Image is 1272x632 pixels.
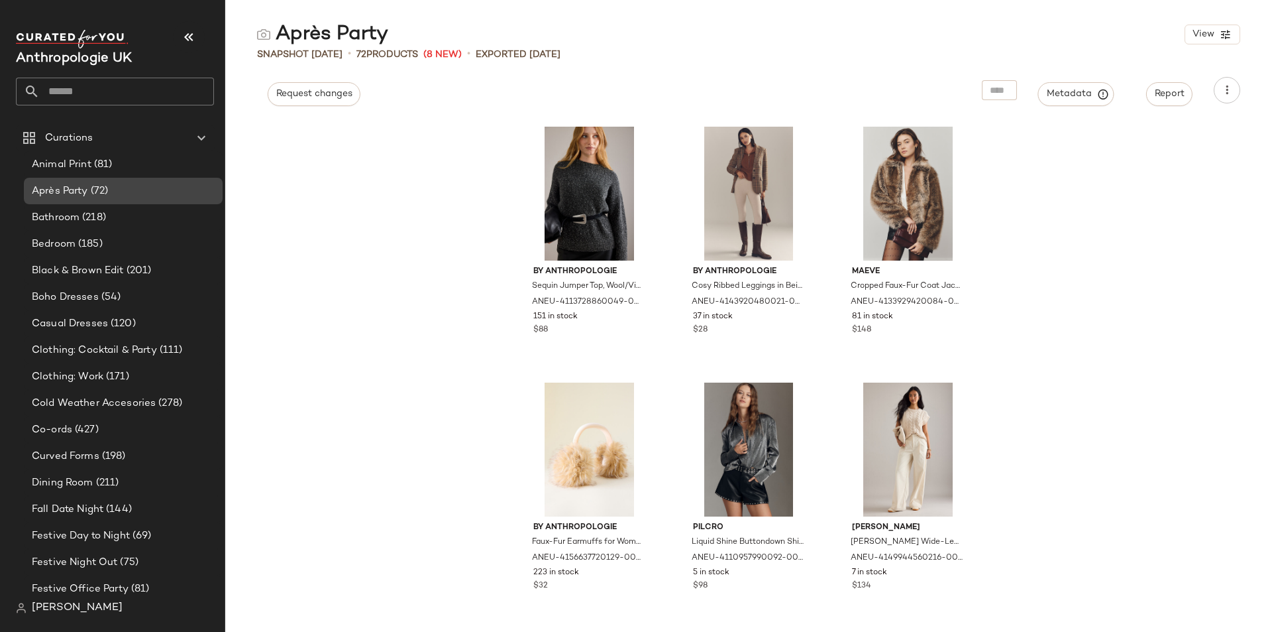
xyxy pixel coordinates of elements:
span: Bathroom [32,210,79,225]
span: 223 in stock [533,567,579,579]
span: ANEU-4149944560216-000-012 [851,552,963,564]
span: Pilcro [693,522,805,534]
span: 5 in stock [693,567,729,579]
span: Animal Print [32,157,91,172]
span: Current Company Name [16,52,132,66]
img: 4133929420084_022_b [841,127,975,261]
span: ANEU-4110957990092-000-113 [692,552,804,564]
span: Cold Weather Accesories [32,396,156,411]
span: (72) [88,184,109,199]
span: Dining Room [32,475,93,491]
span: (81) [129,582,150,597]
button: Request changes [268,82,360,106]
span: • [467,46,470,62]
button: Report [1146,82,1192,106]
span: Liquid Shine Buttondown Shirt for Women, Polyester/Rayon, Size Medium by Pilcro at Anthropologie [692,537,804,548]
img: 4149944560216_012_e [841,383,975,517]
span: (201) [124,263,152,279]
span: (278) [156,396,182,411]
span: (69) [130,529,152,544]
span: Cosy Ribbed Leggings in Beige, Cotton/Rayon/Acrylic, Size Medium by Anthropologie [692,281,804,292]
img: 4156637720129_270_e [523,383,656,517]
span: Clothing: Cocktail & Party [32,343,157,358]
span: Sequin Jumper Top, Wool/Viscose/Elastane, Size Large by Anthropologie [532,281,644,292]
span: Black & Brown Edit [32,263,124,279]
span: (54) [99,290,121,305]
span: (144) [103,502,132,517]
span: (171) [103,369,129,385]
span: (8 New) [423,48,462,62]
span: Cropped Faux-Fur Coat Jacket for Women in Brown, Polyester, Size Large by Maeve at Anthropologie [851,281,963,292]
span: Request changes [276,89,352,99]
span: Fall Date Night [32,502,103,517]
img: cfy_white_logo.C9jOOHJF.svg [16,30,129,48]
span: 37 in stock [693,311,733,323]
span: • [348,46,351,62]
span: ANEU-4156637720129-000-270 [532,552,644,564]
img: 102736402_012_b [682,127,816,261]
span: Maeve [852,266,964,278]
span: By Anthropologie [693,266,805,278]
span: By Anthropologie [533,266,645,278]
span: (198) [99,449,126,464]
img: 4110957990092_113_b [682,383,816,517]
img: svg%3e [16,603,26,613]
span: Clothing: Work [32,369,103,385]
button: Metadata [1038,82,1114,106]
img: svg%3e [257,28,270,41]
span: Report [1154,89,1185,99]
span: ANEU-4133929420084-000-022 [851,296,963,308]
span: Casual Dresses [32,316,108,332]
span: (218) [79,210,106,225]
span: $98 [693,580,708,592]
span: Metadata [1046,88,1106,100]
span: 151 in stock [533,311,578,323]
span: ANEU-4113728860049-000-004 [532,296,644,308]
img: 4113728860049_004_e4 [523,127,656,261]
span: Snapshot [DATE] [257,48,343,62]
span: ANEU-4143920480021-000-012 [692,296,804,308]
span: Boho Dresses [32,290,99,305]
span: $134 [852,580,871,592]
div: Après Party [257,21,388,48]
span: Bedroom [32,237,76,252]
span: (427) [72,422,99,438]
div: Products [356,48,418,62]
span: 72 [356,50,366,60]
span: (81) [91,157,113,172]
span: Co-ords [32,422,72,438]
span: Festive Night Out [32,555,117,570]
span: [PERSON_NAME] [32,600,123,616]
span: [PERSON_NAME] Wide-Leg Trousers Pants in Beige, Polyester, Size Medium by [PERSON_NAME] at Anthro... [851,537,963,548]
span: Curations [45,131,93,146]
span: $148 [852,324,871,336]
span: By Anthropologie [533,522,645,534]
span: (120) [108,316,136,332]
span: Festive Day to Night [32,529,130,544]
span: $32 [533,580,548,592]
p: Exported [DATE] [476,48,560,62]
span: Festive Office Party [32,582,129,597]
span: Curved Forms [32,449,99,464]
span: (185) [76,237,103,252]
span: $88 [533,324,548,336]
span: (211) [93,475,119,491]
span: Après Party [32,184,88,199]
span: Faux-Fur Earmuffs for Women in Gold, Polyester/Plastic by Anthropologie [532,537,644,548]
span: (111) [157,343,183,358]
span: [PERSON_NAME] [852,522,964,534]
span: 7 in stock [852,567,887,579]
span: View [1192,29,1214,40]
span: $28 [693,324,708,336]
span: (75) [117,555,138,570]
span: 81 in stock [852,311,893,323]
button: View [1185,25,1240,44]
